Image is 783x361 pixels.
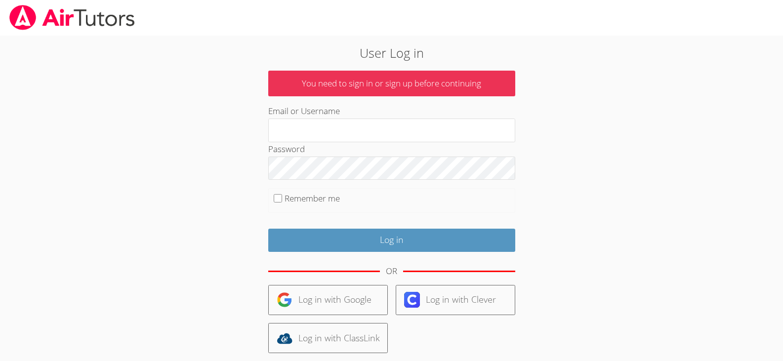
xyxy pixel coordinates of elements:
a: Log in with ClassLink [268,323,388,353]
img: google-logo-50288ca7cdecda66e5e0955fdab243c47b7ad437acaf1139b6f446037453330a.svg [277,292,292,308]
a: Log in with Google [268,285,388,315]
img: classlink-logo-d6bb404cc1216ec64c9a2012d9dc4662098be43eaf13dc465df04b49fa7ab582.svg [277,330,292,346]
h2: User Log in [180,43,603,62]
input: Log in [268,229,515,252]
img: clever-logo-6eab21bc6e7a338710f1a6ff85c0baf02591cd810cc4098c63d3a4b26e2feb20.svg [404,292,420,308]
label: Remember me [285,193,340,204]
p: You need to sign in or sign up before continuing [268,71,515,97]
label: Password [268,143,305,155]
a: Log in with Clever [396,285,515,315]
img: airtutors_banner-c4298cdbf04f3fff15de1276eac7730deb9818008684d7c2e4769d2f7ddbe033.png [8,5,136,30]
label: Email or Username [268,105,340,117]
div: OR [386,264,397,279]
